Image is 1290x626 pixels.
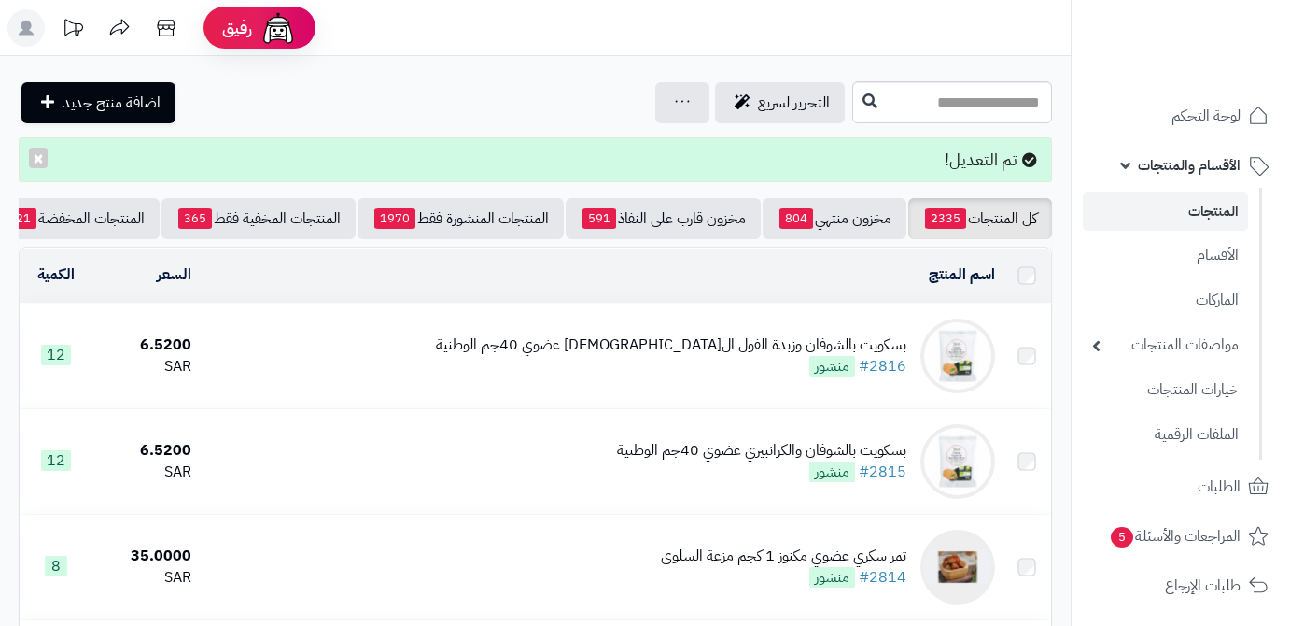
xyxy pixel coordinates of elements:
[1083,235,1248,276] a: الأقسام
[859,566,906,589] a: #2814
[157,263,191,286] a: السعر
[859,355,906,377] a: #2816
[1165,573,1241,599] span: طلبات الإرجاع
[100,546,190,567] div: 35.0000
[1083,280,1248,320] a: الماركات
[21,82,175,123] a: اضافة منتج جديد
[809,462,855,482] span: منشور
[925,208,966,229] span: 2335
[715,82,845,123] a: التحرير لسريع
[1171,103,1241,129] span: لوحة التحكم
[1083,370,1248,410] a: خيارات المنتجات
[582,208,616,229] span: 591
[1163,43,1272,82] img: logo-2.png
[1083,325,1248,365] a: مواصفات المنتجات
[779,208,813,229] span: 804
[617,440,906,462] div: بسكويت بالشوفان والكرانبيري عضوي 40جم الوطنية
[1083,464,1279,509] a: الطلبات
[920,424,995,499] img: بسكويت بالشوفان والكرانبيري عضوي 40جم الوطنية
[661,546,906,567] div: تمر سكري عضوي مكنوز 1 كجم مزعة السلوى
[100,567,190,589] div: SAR
[920,319,995,393] img: بسكويت بالشوفان وزبدة الفول السوداني عضوي 40جم الوطنية
[41,450,71,471] span: 12
[920,530,995,605] img: تمر سكري عضوي مكنوز 1 كجم مزعة السلوى
[41,345,71,365] span: 12
[1083,563,1279,608] a: طلبات الإرجاع
[100,440,190,462] div: 6.5200
[809,356,855,377] span: منشور
[358,198,564,239] a: المنتجات المنشورة فقط1970
[763,198,906,239] a: مخزون منتهي804
[19,137,1052,182] div: تم التعديل!
[374,208,415,229] span: 1970
[436,334,906,356] div: بسكويت بالشوفان وزبدة الفول ال[DEMOGRAPHIC_DATA] عضوي 40جم الوطنية
[49,9,96,51] a: تحديثات المنصة
[29,148,48,168] button: ×
[1083,415,1248,455] a: الملفات الرقمية
[222,17,252,39] span: رفيق
[37,263,75,286] a: الكمية
[1083,514,1279,559] a: المراجعات والأسئلة5
[758,92,830,114] span: التحرير لسريع
[161,198,356,239] a: المنتجات المخفية فقط365
[63,92,161,114] span: اضافة منتج جديد
[1198,474,1241,500] span: الطلبات
[566,198,761,239] a: مخزون قارب على النفاذ591
[859,461,906,483] a: #2815
[10,208,36,229] span: 21
[1083,93,1279,138] a: لوحة التحكم
[259,9,297,47] img: ai-face.png
[1111,526,1134,548] span: 5
[809,567,855,588] span: منشور
[100,356,190,377] div: SAR
[100,334,190,356] div: 6.5200
[100,462,190,483] div: SAR
[929,263,995,286] a: اسم المنتج
[1109,523,1241,549] span: المراجعات والأسئلة
[1083,192,1248,231] a: المنتجات
[45,556,67,576] span: 8
[908,198,1052,239] a: كل المنتجات2335
[178,208,212,229] span: 365
[1138,152,1241,178] span: الأقسام والمنتجات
